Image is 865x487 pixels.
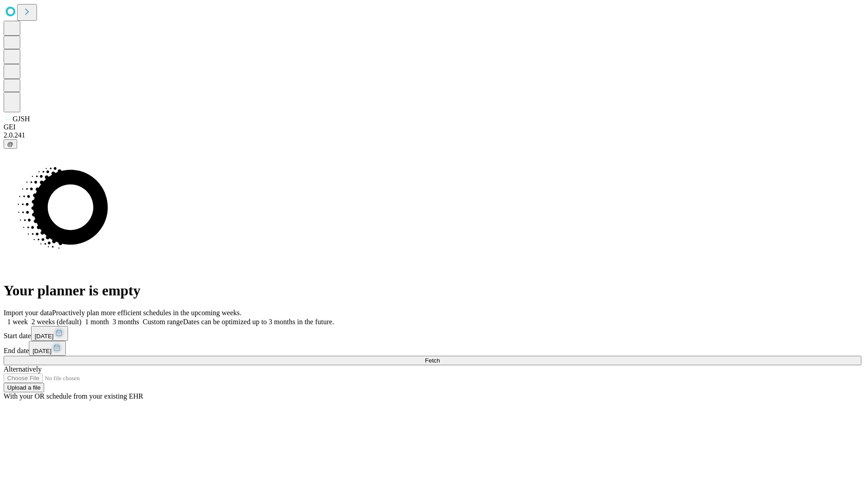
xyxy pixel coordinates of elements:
span: Import your data [4,309,52,317]
span: [DATE] [32,348,51,354]
button: Fetch [4,356,861,365]
span: 2 weeks (default) [32,318,82,326]
span: Proactively plan more efficient schedules in the upcoming weeks. [52,309,241,317]
span: [DATE] [35,333,54,340]
div: 2.0.241 [4,131,861,139]
span: Fetch [425,357,440,364]
span: 1 month [85,318,109,326]
h1: Your planner is empty [4,282,861,299]
span: With your OR schedule from your existing EHR [4,392,143,400]
span: GJSH [13,115,30,123]
button: [DATE] [31,326,68,341]
button: [DATE] [29,341,66,356]
button: Upload a file [4,383,44,392]
span: @ [7,141,14,147]
span: 1 week [7,318,28,326]
button: @ [4,139,17,149]
div: End date [4,341,861,356]
span: Dates can be optimized up to 3 months in the future. [183,318,334,326]
span: Custom range [143,318,183,326]
span: 3 months [113,318,139,326]
div: Start date [4,326,861,341]
span: Alternatively [4,365,41,373]
div: GEI [4,123,861,131]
